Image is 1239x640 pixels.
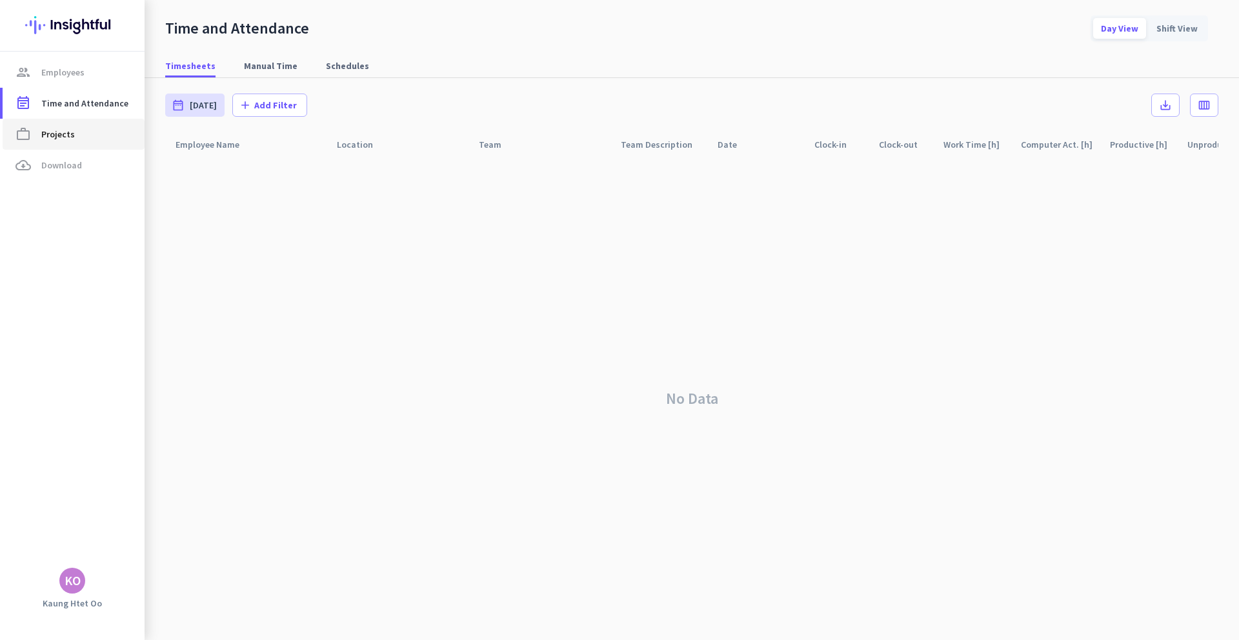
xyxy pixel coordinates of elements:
[1093,18,1146,39] div: Day View
[468,132,610,157] div: Team
[1151,94,1180,117] button: save_alt
[1190,94,1218,117] button: calendar_view_week
[165,19,309,38] div: Time and Attendance
[1110,135,1177,154] div: Productive [h]
[190,99,217,112] span: [DATE]
[1159,99,1172,112] i: save_alt
[1198,99,1211,112] i: calendar_view_week
[327,132,468,157] div: Location
[610,132,707,157] div: Team Description
[15,157,31,173] i: cloud_download
[15,95,31,111] i: event_note
[869,132,933,157] div: Clock-out
[814,135,862,154] div: Clock-in
[239,99,252,112] i: add
[1021,135,1100,154] div: Computer Act. [h]
[65,574,81,587] div: KO
[165,157,1218,640] div: No Data
[165,132,327,157] div: Employee Name
[41,126,75,142] span: Projects
[326,59,369,72] span: Schedules
[254,99,297,112] span: Add Filter
[232,94,307,117] button: addAdd Filter
[3,119,145,150] a: work_outlineProjects
[165,59,216,72] span: Timesheets
[41,95,128,111] span: Time and Attendance
[943,135,1011,154] div: Work Time [h]
[172,99,185,112] i: date_range
[1149,18,1205,39] div: Shift View
[718,135,752,154] div: Date
[41,157,82,173] span: Download
[244,59,297,72] span: Manual Time
[15,65,31,80] i: group
[3,150,145,181] a: cloud_downloadDownload
[41,65,85,80] span: Employees
[3,88,145,119] a: event_noteTime and Attendance
[15,126,31,142] i: work_outline
[3,57,145,88] a: groupEmployees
